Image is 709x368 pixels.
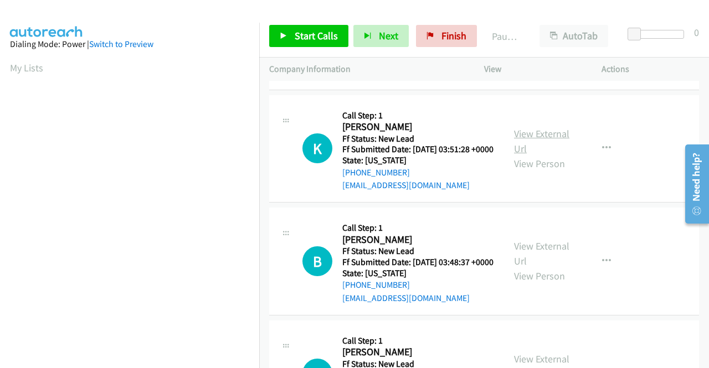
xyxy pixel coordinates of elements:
[677,140,709,228] iframe: Resource Center
[342,268,494,279] h5: State: [US_STATE]
[342,144,494,155] h5: Ff Submitted Date: [DATE] 03:51:28 +0000
[342,257,494,268] h5: Ff Submitted Date: [DATE] 03:48:37 +0000
[342,133,494,144] h5: Ff Status: New Lead
[492,29,520,44] p: Paused
[484,63,582,76] p: View
[302,133,332,163] div: The call is yet to be attempted
[514,127,569,155] a: View External Url
[353,25,409,47] button: Next
[342,246,494,257] h5: Ff Status: New Lead
[89,39,153,49] a: Switch to Preview
[514,269,565,282] a: View Person
[416,25,477,47] a: Finish
[602,63,699,76] p: Actions
[342,155,494,166] h5: State: [US_STATE]
[342,222,494,234] h5: Call Step: 1
[342,180,470,190] a: [EMAIL_ADDRESS][DOMAIN_NAME]
[342,110,494,121] h5: Call Step: 1
[342,167,410,178] a: [PHONE_NUMBER]
[514,157,565,170] a: View Person
[441,29,466,42] span: Finish
[342,335,494,346] h5: Call Step: 1
[302,246,332,276] h1: B
[694,25,699,40] div: 0
[342,234,490,246] h2: [PERSON_NAME]
[302,246,332,276] div: The call is yet to be attempted
[269,25,348,47] a: Start Calls
[342,293,470,303] a: [EMAIL_ADDRESS][DOMAIN_NAME]
[342,279,410,290] a: [PHONE_NUMBER]
[342,346,490,359] h2: [PERSON_NAME]
[269,63,464,76] p: Company Information
[295,29,338,42] span: Start Calls
[10,61,43,74] a: My Lists
[514,240,569,267] a: View External Url
[342,121,490,133] h2: [PERSON_NAME]
[302,133,332,163] h1: K
[379,29,398,42] span: Next
[540,25,608,47] button: AutoTab
[10,38,249,51] div: Dialing Mode: Power |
